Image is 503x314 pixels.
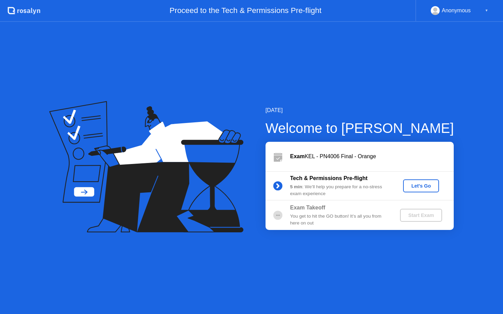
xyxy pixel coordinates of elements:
[442,6,471,15] div: Anonymous
[290,153,305,159] b: Exam
[290,184,302,189] b: 5 min
[290,175,367,181] b: Tech & Permissions Pre-flight
[406,183,436,189] div: Let's Go
[290,183,389,197] div: : We’ll help you prepare for a no-stress exam experience
[403,179,439,192] button: Let's Go
[485,6,488,15] div: ▼
[266,106,454,114] div: [DATE]
[290,213,389,227] div: You get to hit the GO button! It’s all you from here on out
[290,152,454,161] div: KEL - PN4006 Final - Orange
[266,118,454,138] div: Welcome to [PERSON_NAME]
[400,209,442,222] button: Start Exam
[403,213,439,218] div: Start Exam
[290,205,325,210] b: Exam Takeoff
